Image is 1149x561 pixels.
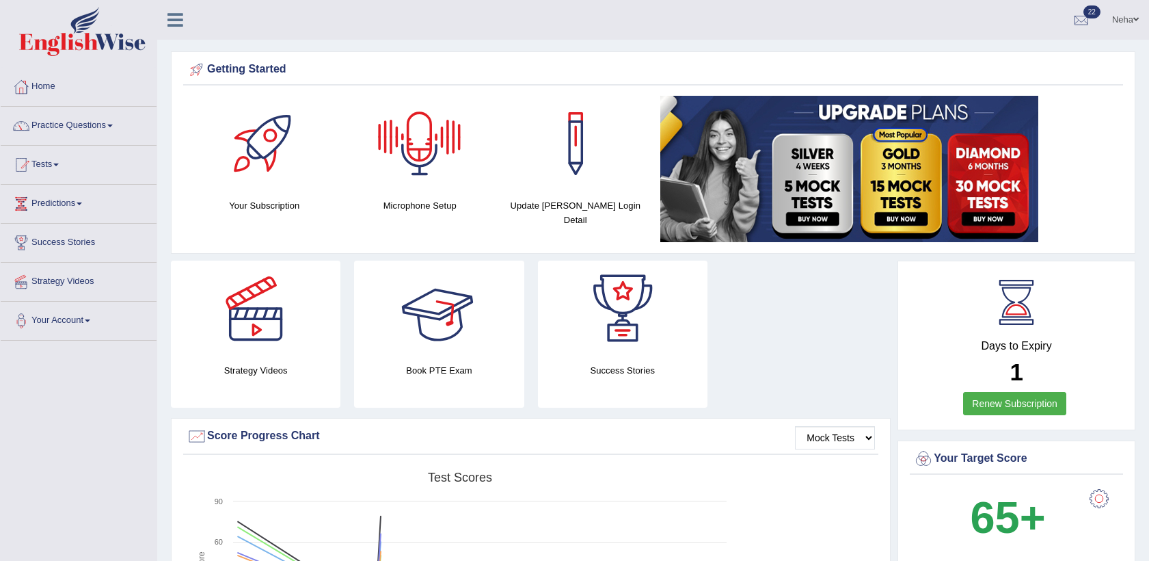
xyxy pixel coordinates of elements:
a: Success Stories [1,224,157,258]
tspan: Test scores [428,471,492,484]
a: Strategy Videos [1,263,157,297]
h4: Your Subscription [193,198,336,213]
img: small5.jpg [660,96,1038,242]
a: Home [1,68,157,102]
h4: Strategy Videos [171,363,340,378]
div: Score Progress Chart [187,426,875,447]
div: Your Target Score [913,449,1120,469]
b: 1 [1010,358,1023,385]
h4: Days to Expiry [913,340,1120,352]
h4: Update [PERSON_NAME] Login Detail [504,198,647,227]
text: 90 [215,497,223,506]
h4: Success Stories [538,363,707,378]
b: 65+ [970,493,1045,543]
a: Your Account [1,302,157,336]
a: Predictions [1,185,157,219]
a: Practice Questions [1,107,157,141]
h4: Book PTE Exam [354,363,524,378]
h4: Microphone Setup [349,198,491,213]
a: Renew Subscription [963,392,1066,415]
span: 22 [1083,5,1100,18]
a: Tests [1,146,157,180]
text: 60 [215,538,223,546]
div: Getting Started [187,60,1120,80]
